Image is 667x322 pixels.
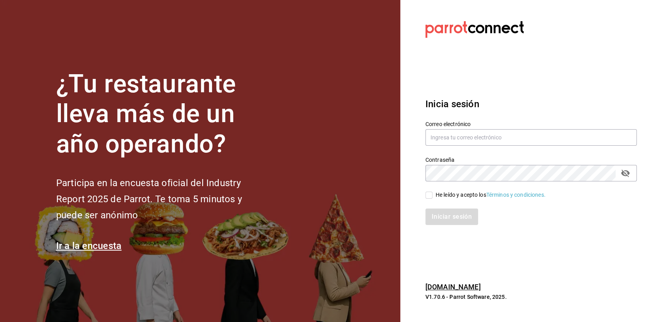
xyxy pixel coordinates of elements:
[486,192,546,198] a: Términos y condiciones.
[425,97,637,111] h3: Inicia sesión
[425,283,481,291] a: [DOMAIN_NAME]
[56,175,268,223] h2: Participa en la encuesta oficial del Industry Report 2025 de Parrot. Te toma 5 minutos y puede se...
[425,129,637,146] input: Ingresa tu correo electrónico
[425,293,637,301] p: V1.70.6 - Parrot Software, 2025.
[436,191,546,199] div: He leído y acepto los
[56,69,268,159] h1: ¿Tu restaurante lleva más de un año operando?
[619,166,632,180] button: passwordField
[56,240,122,251] a: Ir a la encuesta
[425,157,637,162] label: Contraseña
[425,121,637,126] label: Correo electrónico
